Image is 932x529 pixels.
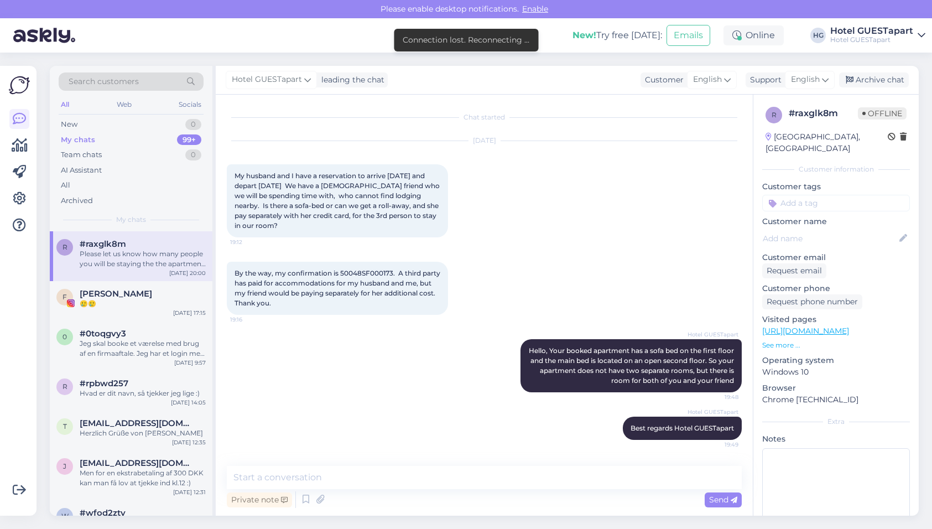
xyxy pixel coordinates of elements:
[762,340,910,350] p: See more ...
[762,216,910,227] p: Customer name
[114,97,134,112] div: Web
[235,172,441,230] span: My husband and I have a reservation to arrive [DATE] and depart [DATE] We have a [DEMOGRAPHIC_DAT...
[762,164,910,174] div: Customer information
[772,111,777,119] span: r
[791,74,820,86] span: English
[762,394,910,406] p: Chrome [TECHNICAL_ID]
[688,408,738,416] span: Hotel GUESTapart
[762,294,862,309] div: Request phone number
[403,34,529,46] div: Connection lost. Reconnecting ...
[63,243,67,251] span: r
[762,181,910,193] p: Customer tags
[723,25,784,45] div: Online
[61,165,102,176] div: AI Assistant
[227,136,742,146] div: [DATE]
[80,418,195,428] span: tthofbauer@web.de
[762,252,910,263] p: Customer email
[80,378,128,388] span: #rpbwd257
[746,74,782,86] div: Support
[641,74,684,86] div: Customer
[59,97,71,112] div: All
[80,239,126,249] span: #raxglk8m
[80,508,126,518] span: #wfod2ztv
[80,339,206,359] div: Jeg skal booke et værelse med brug af en firmaaftale. Jeg har et login men jeg er i tvivl om, hvo...
[317,74,384,86] div: leading the chat
[177,134,201,146] div: 99+
[858,107,907,120] span: Offline
[227,492,292,507] div: Private note
[63,422,67,431] span: t
[176,97,204,112] div: Socials
[227,112,742,122] div: Chat started
[762,283,910,294] p: Customer phone
[69,76,139,87] span: Search customers
[631,424,734,432] span: Best regards Hotel GUESTapart
[80,468,206,488] div: Men for en ekstrabetaling af 300 DKK kan man få lov at tjekke ind kl.12 :)
[232,74,302,86] span: Hotel GUESTapart
[762,382,910,394] p: Browser
[172,438,206,447] div: [DATE] 12:35
[235,269,442,307] span: By the way, my confirmation is 50048SF000173. A third party has paid for accommodations for my hu...
[810,28,826,43] div: HG
[80,289,152,299] span: Frederikke Lyhne-Petersen
[762,417,910,427] div: Extra
[80,329,126,339] span: #0toqgvy3
[697,393,738,401] span: 19:48
[61,119,77,130] div: New
[185,119,201,130] div: 0
[762,263,826,278] div: Request email
[667,25,710,46] button: Emails
[61,134,95,146] div: My chats
[572,29,662,42] div: Try free [DATE]:
[839,72,909,87] div: Archive chat
[230,238,272,246] span: 19:12
[830,27,913,35] div: Hotel GUESTapart
[230,315,272,324] span: 19:16
[762,355,910,366] p: Operating system
[830,27,925,44] a: Hotel GUESTapartHotel GUESTapart
[693,74,722,86] span: English
[174,359,206,367] div: [DATE] 9:57
[61,180,70,191] div: All
[63,333,67,341] span: 0
[61,195,93,206] div: Archived
[61,512,69,520] span: w
[830,35,913,44] div: Hotel GUESTapart
[80,249,206,269] div: Please let us know how many people you will be staying the the apartment when you know it. so we ...
[688,455,738,464] span: Hotel GUESTapart
[709,495,737,505] span: Send
[80,428,206,438] div: Herzlich Grüße von [PERSON_NAME]
[80,388,206,398] div: Hvad er dit navn, så tjekker jeg lige :)
[762,314,910,325] p: Visited pages
[697,440,738,449] span: 19:49
[116,215,146,225] span: My chats
[789,107,858,120] div: # raxglk8m
[169,269,206,277] div: [DATE] 20:00
[185,149,201,160] div: 0
[80,299,206,309] div: 🥲🥲
[762,326,849,336] a: [URL][DOMAIN_NAME]
[762,433,910,445] p: Notes
[572,30,596,40] b: New!
[63,382,67,391] span: r
[762,195,910,211] input: Add a tag
[9,75,30,96] img: Askly Logo
[80,458,195,468] span: julianebredo@outlook.dk
[171,398,206,407] div: [DATE] 14:05
[529,346,736,385] span: Hello, Your booked apartment has a sofa bed on the first floor and the main bed is located on an ...
[519,4,551,14] span: Enable
[173,488,206,496] div: [DATE] 12:31
[688,330,738,339] span: Hotel GUESTapart
[762,366,910,378] p: Windows 10
[63,462,66,470] span: j
[763,232,897,245] input: Add name
[766,131,888,154] div: [GEOGRAPHIC_DATA], [GEOGRAPHIC_DATA]
[61,149,102,160] div: Team chats
[173,309,206,317] div: [DATE] 17:15
[63,293,67,301] span: F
